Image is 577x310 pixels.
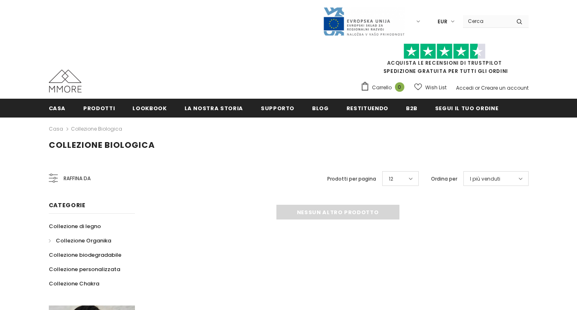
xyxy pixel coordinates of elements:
[49,104,66,112] span: Casa
[56,237,111,244] span: Collezione Organika
[463,15,510,27] input: Search Site
[132,99,166,117] a: Lookbook
[261,104,294,112] span: supporto
[470,175,500,183] span: I più venduti
[49,70,82,93] img: Casi MMORE
[414,80,447,95] a: Wish List
[395,82,404,92] span: 0
[372,84,392,92] span: Carrello
[49,222,101,230] span: Collezione di legno
[404,43,486,59] img: Fidati di Pilot Stars
[360,81,408,94] a: Carrello 0
[360,47,529,75] span: SPEDIZIONE GRATUITA PER TUTTI GLI ORDINI
[406,99,417,117] a: B2B
[185,99,243,117] a: La nostra storia
[132,104,166,112] span: Lookbook
[49,265,120,273] span: Collezione personalizzata
[49,262,120,276] a: Collezione personalizzata
[71,125,122,132] a: Collezione biologica
[475,84,480,91] span: or
[431,175,457,183] label: Ordina per
[323,7,405,36] img: Javni Razpis
[438,18,447,26] span: EUR
[49,139,155,151] span: Collezione biologica
[347,99,388,117] a: Restituendo
[49,251,121,259] span: Collezione biodegradabile
[481,84,529,91] a: Creare un account
[83,99,115,117] a: Prodotti
[49,276,99,291] a: Collezione Chakra
[312,99,329,117] a: Blog
[64,174,91,183] span: Raffina da
[327,175,376,183] label: Prodotti per pagina
[185,104,243,112] span: La nostra storia
[49,219,101,233] a: Collezione di legno
[49,124,63,134] a: Casa
[312,104,329,112] span: Blog
[261,99,294,117] a: supporto
[49,233,111,248] a: Collezione Organika
[435,104,498,112] span: Segui il tuo ordine
[406,104,417,112] span: B2B
[323,18,405,25] a: Javni Razpis
[425,84,447,92] span: Wish List
[347,104,388,112] span: Restituendo
[456,84,474,91] a: Accedi
[49,99,66,117] a: Casa
[389,175,393,183] span: 12
[49,248,121,262] a: Collezione biodegradabile
[49,280,99,287] span: Collezione Chakra
[387,59,502,66] a: Acquista le recensioni di TrustPilot
[83,104,115,112] span: Prodotti
[435,99,498,117] a: Segui il tuo ordine
[49,201,86,209] span: Categorie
